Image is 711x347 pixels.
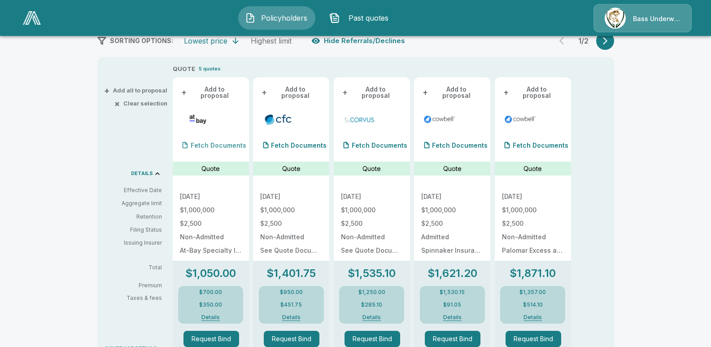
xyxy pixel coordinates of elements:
[271,142,327,149] p: Fetch Documents
[180,220,242,227] p: $2,500
[23,11,41,25] img: AA Logo
[185,268,236,279] p: $1,050.00
[502,193,564,200] p: [DATE]
[432,142,488,149] p: Fetch Documents
[282,164,301,173] p: Quote
[344,13,393,23] span: Past quotes
[502,247,564,254] p: Palomar Excess and Surplus Insurance Company NAIC# 16754 (A.M. Best A (Excellent), X Rated)
[423,89,428,96] span: +
[575,37,593,44] p: 1 / 2
[342,89,348,96] span: +
[262,113,295,126] img: cfccyber
[519,290,546,295] p: $1,357.00
[173,65,195,74] p: QUOTE
[180,193,242,200] p: [DATE]
[191,315,231,320] button: Details
[513,315,553,320] button: Details
[506,331,567,347] span: Request Bind
[504,113,537,126] img: cowbellp250
[341,220,403,227] p: $2,500
[199,302,222,307] p: $350.00
[358,290,385,295] p: $1,250.00
[421,234,483,240] p: Admitted
[251,36,292,45] div: Highest limit
[523,164,542,173] p: Quote
[260,193,322,200] p: [DATE]
[114,101,120,106] span: ×
[421,207,483,213] p: $1,000,000
[106,88,167,93] button: +Add all to proposal
[443,164,462,173] p: Quote
[440,290,465,295] p: $1,530.15
[345,331,400,347] button: Request Bind
[105,226,162,234] p: Filing Status
[104,88,109,93] span: +
[310,32,409,49] button: Hide Referrals/Declines
[348,268,396,279] p: $1,535.10
[503,89,509,96] span: +
[180,84,242,101] button: +Add to proposal
[105,186,162,194] p: Effective Date
[432,315,472,320] button: Details
[264,331,319,347] button: Request Bind
[343,113,375,126] img: corvuscybersurplus
[513,142,568,149] p: Fetch Documents
[341,193,403,200] p: [DATE]
[260,84,322,101] button: +Add to proposal
[361,302,382,307] p: $285.10
[280,302,302,307] p: $451.75
[341,207,403,213] p: $1,000,000
[280,290,303,295] p: $950.00
[199,290,222,295] p: $700.00
[180,234,242,240] p: Non-Admitted
[341,234,403,240] p: Non-Admitted
[191,142,246,149] p: Fetch Documents
[260,247,322,254] p: See Quote Document
[341,84,403,101] button: +Add to proposal
[110,37,173,44] span: SORTING OPTIONS:
[421,220,483,227] p: $2,500
[238,6,315,30] button: Policyholders IconPolicyholders
[352,142,407,149] p: Fetch Documents
[271,315,311,320] button: Details
[262,89,267,96] span: +
[443,302,461,307] p: $91.05
[423,113,456,126] img: cowbellp100
[105,239,162,247] p: Issuing Insurer
[427,268,477,279] p: $1,621.20
[183,331,239,347] button: Request Bind
[510,268,556,279] p: $1,871.10
[421,84,483,101] button: +Add to proposal
[362,164,381,173] p: Quote
[345,331,406,347] span: Request Bind
[264,331,326,347] span: Request Bind
[502,234,564,240] p: Non-Admitted
[259,13,309,23] span: Policyholders
[105,265,169,270] p: Total
[180,247,242,254] p: At-Bay Specialty Insurance Company
[245,13,256,23] img: Policyholders Icon
[421,193,483,200] p: [DATE]
[425,331,487,347] span: Request Bind
[425,331,480,347] button: Request Bind
[352,315,392,320] button: Details
[105,283,169,288] p: Premium
[421,247,483,254] p: Spinnaker Insurance Company NAIC #24376, AM Best "A-" (Excellent) Rated.
[341,247,403,254] p: See Quote Document
[199,65,221,73] p: 5 quotes
[182,113,214,126] img: atbaycybersurplus
[183,331,245,347] span: Request Bind
[260,220,322,227] p: $2,500
[181,89,187,96] span: +
[502,220,564,227] p: $2,500
[502,84,564,101] button: +Add to proposal
[260,207,322,213] p: $1,000,000
[105,199,162,207] p: Aggregate limit
[201,164,220,173] p: Quote
[131,171,153,176] p: DETAILS
[506,331,561,347] button: Request Bind
[323,6,400,30] button: Past quotes IconPast quotes
[523,302,543,307] p: $514.10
